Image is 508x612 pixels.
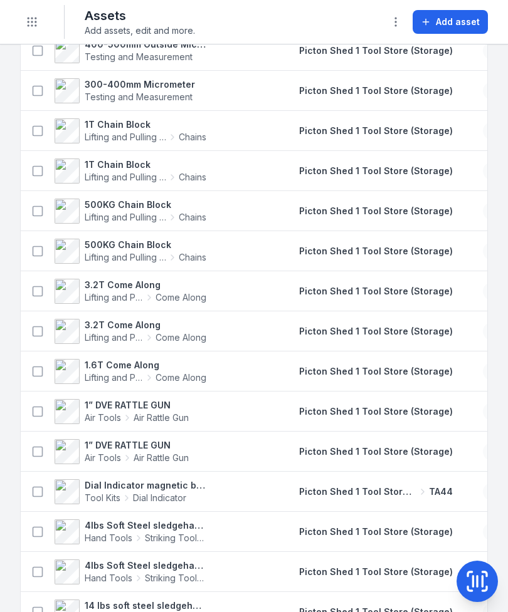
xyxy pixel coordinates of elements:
[429,485,453,498] span: TA44
[299,205,453,217] a: Picton Shed 1 Tool Store (Storage)
[85,131,166,143] span: Lifting and Pulling Tools
[85,452,121,464] span: Air Tools
[85,492,120,504] span: Tool Kits
[436,16,480,28] span: Add asset
[85,158,206,171] strong: 1T Chain Block
[156,331,206,344] span: Come Along
[413,10,488,34] button: Add asset
[299,406,453,417] span: Picton Shed 1 Tool Store (Storage)
[55,439,189,464] a: 1” DVE RATTLE GUNAir ToolsAir Rattle Gun
[299,405,453,418] a: Picton Shed 1 Tool Store (Storage)
[85,118,206,131] strong: 1T Chain Block
[299,485,416,498] span: Picton Shed 1 Tool Store (Storage)
[85,251,166,264] span: Lifting and Pulling Tools
[85,239,206,251] strong: 500KG Chain Block
[156,291,206,304] span: Come Along
[299,85,453,96] span: Picton Shed 1 Tool Store (Storage)
[55,359,206,384] a: 1.6T Come AlongLifting and Pulling ToolsCome Along
[134,452,189,464] span: Air Rattle Gun
[156,371,206,384] span: Come Along
[85,331,143,344] span: Lifting and Pulling Tools
[85,171,166,184] span: Lifting and Pulling Tools
[299,365,453,378] a: Picton Shed 1 Tool Store (Storage)
[299,205,453,216] span: Picton Shed 1 Tool Store (Storage)
[55,38,206,63] a: 400-500mm Outside MicrometerTesting and Measurement
[85,319,206,331] strong: 3.2T Come Along
[299,566,453,578] a: Picton Shed 1 Tool Store (Storage)
[179,251,206,264] span: Chains
[299,366,453,376] span: Picton Shed 1 Tool Store (Storage)
[85,24,195,37] span: Add assets, edit and more.
[85,599,206,612] strong: 14 lbs soft steel sledgehammer
[145,532,206,544] span: Striking Tools / Hammers
[55,158,206,184] a: 1T Chain BlockLifting and Pulling ToolsChains
[85,7,195,24] h2: Assets
[55,78,195,103] a: 300-400mm MicrometerTesting and Measurement
[85,519,206,532] strong: 4lbs Soft Steel sledgehammer
[299,165,453,177] a: Picton Shed 1 Tool Store (Storage)
[85,399,189,412] strong: 1” DVE RATTLE GUN
[55,239,206,264] a: 500KG Chain BlockLifting and Pulling ToolsChains
[299,246,453,256] span: Picton Shed 1 Tool Store (Storage)
[55,118,206,143] a: 1T Chain BlockLifting and Pulling ToolsChains
[85,439,189,452] strong: 1” DVE RATTLE GUN
[85,51,193,62] span: Testing and Measurement
[85,532,132,544] span: Hand Tools
[299,125,453,137] a: Picton Shed 1 Tool Store (Storage)
[299,286,453,296] span: Picton Shed 1 Tool Store (Storage)
[299,325,453,338] a: Picton Shed 1 Tool Store (Storage)
[145,572,206,584] span: Striking Tools / Hammers
[299,326,453,336] span: Picton Shed 1 Tool Store (Storage)
[55,479,206,504] a: Dial Indicator magnetic baseTool KitsDial Indicator
[85,412,121,424] span: Air Tools
[299,446,453,457] span: Picton Shed 1 Tool Store (Storage)
[55,319,206,344] a: 3.2T Come AlongLifting and Pulling ToolsCome Along
[299,245,453,257] a: Picton Shed 1 Tool Store (Storage)
[299,526,453,537] span: Picton Shed 1 Tool Store (Storage)
[85,211,166,224] span: Lifting and Pulling Tools
[179,171,206,184] span: Chains
[85,371,143,384] span: Lifting and Pulling Tools
[134,412,189,424] span: Air Rattle Gun
[179,211,206,224] span: Chains
[85,359,206,371] strong: 1.6T Come Along
[299,285,453,298] a: Picton Shed 1 Tool Store (Storage)
[85,479,206,492] strong: Dial Indicator magnetic base
[299,485,453,498] a: Picton Shed 1 Tool Store (Storage)TA44
[85,38,206,51] strong: 400-500mm Outside Micrometer
[299,445,453,458] a: Picton Shed 1 Tool Store (Storage)
[299,526,453,538] a: Picton Shed 1 Tool Store (Storage)
[55,399,189,424] a: 1” DVE RATTLE GUNAir ToolsAir Rattle Gun
[85,572,132,584] span: Hand Tools
[299,85,453,97] a: Picton Shed 1 Tool Store (Storage)
[20,10,44,34] button: Toggle navigation
[55,559,206,584] a: 4lbs Soft Steel sledgehammerHand ToolsStriking Tools / Hammers
[55,519,206,544] a: 4lbs Soft Steel sledgehammerHand ToolsStriking Tools / Hammers
[179,131,206,143] span: Chains
[85,291,143,304] span: Lifting and Pulling Tools
[85,78,195,91] strong: 300-400mm Micrometer
[299,125,453,136] span: Picton Shed 1 Tool Store (Storage)
[299,44,453,57] a: Picton Shed 1 Tool Store (Storage)
[85,559,206,572] strong: 4lbs Soft Steel sledgehammer
[133,492,186,504] span: Dial Indicator
[299,165,453,176] span: Picton Shed 1 Tool Store (Storage)
[299,45,453,56] span: Picton Shed 1 Tool Store (Storage)
[55,199,206,224] a: 500KG Chain BlockLifting and Pulling ToolsChains
[85,91,193,102] span: Testing and Measurement
[55,279,206,304] a: 3.2T Come AlongLifting and Pulling ToolsCome Along
[85,279,206,291] strong: 3.2T Come Along
[299,566,453,577] span: Picton Shed 1 Tool Store (Storage)
[85,199,206,211] strong: 500KG Chain Block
